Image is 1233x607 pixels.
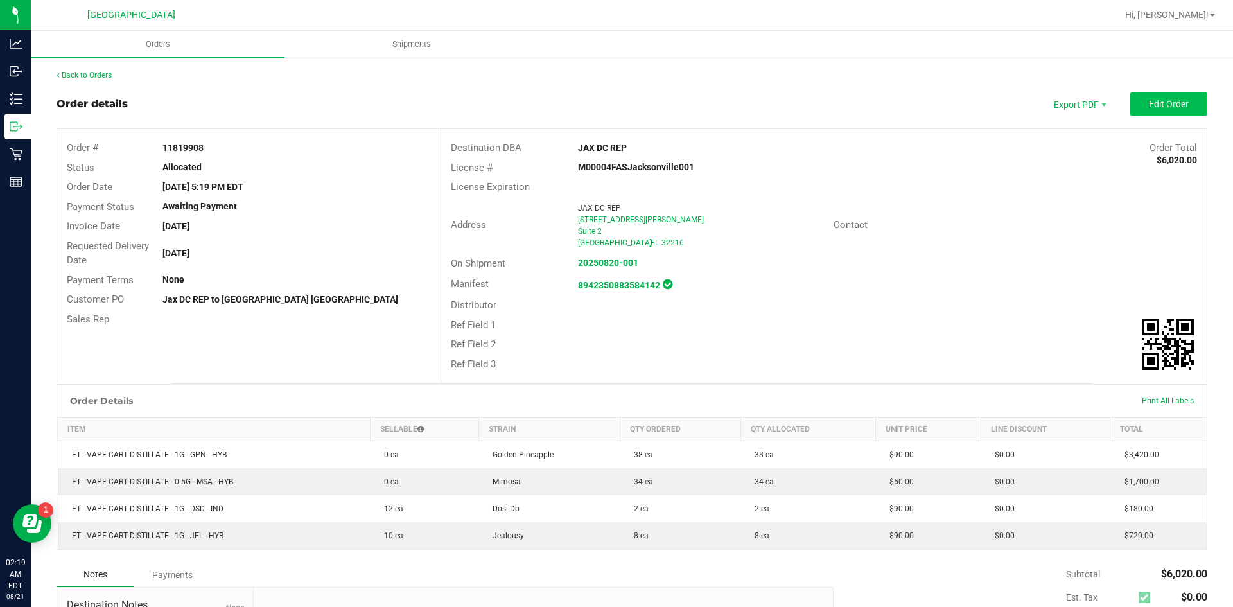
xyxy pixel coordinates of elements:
span: License Expiration [451,181,530,193]
span: $180.00 [1118,504,1153,513]
span: Est. Tax [1066,592,1133,603]
span: Payment Status [67,201,134,213]
div: Payments [134,563,211,586]
strong: Allocated [162,162,202,172]
span: Contact [834,219,868,231]
span: 2 ea [627,504,649,513]
span: Ref Field 2 [451,339,496,350]
span: FT - VAPE CART DISTILLATE - 1G - JEL - HYB [66,531,223,540]
inline-svg: Retail [10,148,22,161]
span: $3,420.00 [1118,450,1159,459]
qrcode: 11819908 [1142,319,1194,370]
span: Dosi-Do [486,504,520,513]
span: Destination DBA [451,142,521,154]
span: Order Total [1150,142,1197,154]
p: 08/21 [6,592,25,601]
span: Orders [128,39,188,50]
iframe: Resource center [13,504,51,543]
a: Shipments [284,31,538,58]
p: 02:19 AM EDT [6,557,25,592]
iframe: Resource center unread badge [38,502,53,518]
h1: Order Details [70,396,133,406]
span: 8 ea [748,531,769,540]
span: $0.00 [988,450,1015,459]
th: Sellable [370,418,478,441]
strong: [DATE] 5:19 PM EDT [162,182,243,192]
inline-svg: Inventory [10,92,22,105]
span: Distributor [451,299,496,311]
span: [GEOGRAPHIC_DATA] [87,10,175,21]
li: Export PDF [1040,92,1117,116]
a: Orders [31,31,284,58]
span: 2 ea [748,504,769,513]
span: Sales Rep [67,313,109,325]
span: Mimosa [486,477,521,486]
span: 32216 [661,238,684,247]
th: Qty Allocated [740,418,875,441]
th: Item [58,418,371,441]
span: 34 ea [627,477,653,486]
span: FL [651,238,659,247]
div: Notes [57,563,134,587]
span: $6,020.00 [1161,568,1207,580]
inline-svg: Inbound [10,65,22,78]
span: Calculate excise tax [1139,589,1156,606]
span: Print All Labels [1142,396,1194,405]
span: $50.00 [883,477,914,486]
inline-svg: Analytics [10,37,22,50]
span: $0.00 [988,504,1015,513]
span: On Shipment [451,258,505,269]
span: License # [451,162,493,173]
span: Suite 2 [578,227,602,236]
span: [STREET_ADDRESS][PERSON_NAME] [578,215,704,224]
span: 38 ea [627,450,653,459]
span: Status [67,162,94,173]
span: Ref Field 1 [451,319,496,331]
button: Edit Order [1130,92,1207,116]
span: Hi, [PERSON_NAME]! [1125,10,1209,20]
div: Order details [57,96,128,112]
a: 8942350883584142 [578,280,660,290]
span: Golden Pineapple [486,450,554,459]
strong: [DATE] [162,248,189,258]
strong: $6,020.00 [1157,155,1197,165]
strong: 11819908 [162,143,204,153]
strong: None [162,274,184,285]
span: Manifest [451,278,489,290]
th: Unit Price [875,418,981,441]
span: 10 ea [378,531,403,540]
span: Order Date [67,181,112,193]
span: [GEOGRAPHIC_DATA] [578,238,652,247]
a: Back to Orders [57,71,112,80]
span: 8 ea [627,531,649,540]
span: $0.00 [988,477,1015,486]
span: $0.00 [1181,591,1207,603]
span: Address [451,219,486,231]
inline-svg: Reports [10,175,22,188]
span: $720.00 [1118,531,1153,540]
span: JAX DC REP [578,204,621,213]
span: FT - VAPE CART DISTILLATE - 0.5G - MSA - HYB [66,477,233,486]
span: Payment Terms [67,274,134,286]
span: Subtotal [1066,569,1100,579]
span: 0 ea [378,450,399,459]
span: $0.00 [988,531,1015,540]
span: Invoice Date [67,220,120,232]
span: In Sync [663,277,672,291]
strong: Jax DC REP to [GEOGRAPHIC_DATA] [GEOGRAPHIC_DATA] [162,294,398,304]
th: Qty Ordered [620,418,740,441]
strong: M00004FASJacksonville001 [578,162,694,172]
span: , [649,238,651,247]
span: Customer PO [67,294,124,305]
strong: JAX DC REP [578,143,627,153]
span: Edit Order [1149,99,1189,109]
span: Ref Field 3 [451,358,496,370]
img: Scan me! [1142,319,1194,370]
span: Jealousy [486,531,524,540]
a: 20250820-001 [578,258,638,268]
span: Requested Delivery Date [67,240,149,267]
